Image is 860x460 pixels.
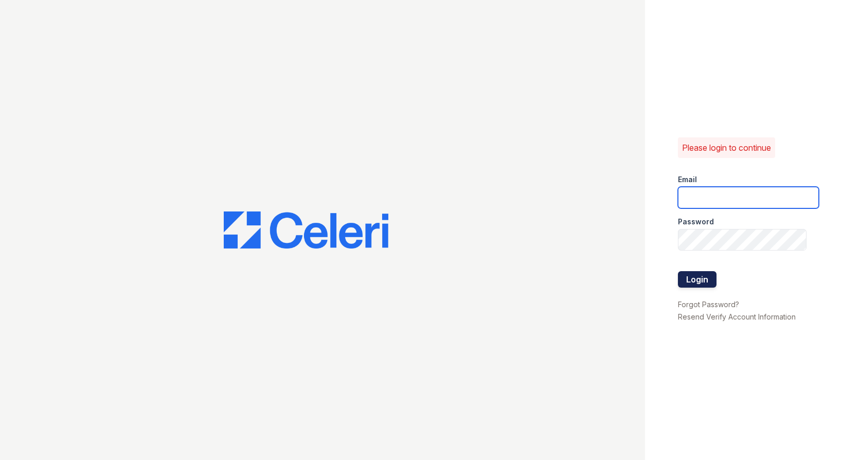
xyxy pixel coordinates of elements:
[224,211,388,249] img: CE_Logo_Blue-a8612792a0a2168367f1c8372b55b34899dd931a85d93a1a3d3e32e68fde9ad4.png
[682,141,771,154] p: Please login to continue
[678,174,697,185] label: Email
[678,300,739,309] a: Forgot Password?
[678,271,716,288] button: Login
[678,312,796,321] a: Resend Verify Account Information
[678,217,714,227] label: Password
